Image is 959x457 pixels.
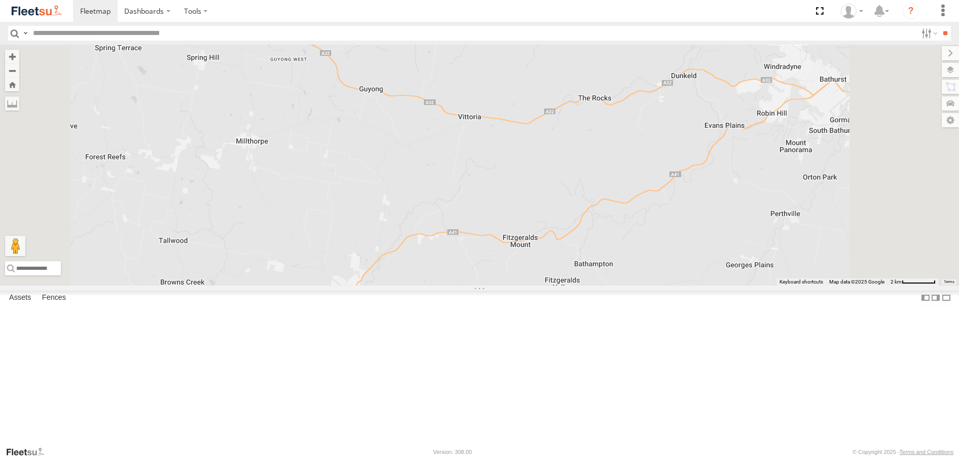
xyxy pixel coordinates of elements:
button: Keyboard shortcuts [779,278,823,286]
a: Terms and Conditions [900,449,953,455]
button: Zoom in [5,50,19,63]
button: Map scale: 2 km per 63 pixels [887,278,939,286]
label: Fences [37,291,71,305]
label: Map Settings [942,113,959,127]
label: Dock Summary Table to the Left [920,291,931,305]
button: Drag Pegman onto the map to open Street View [5,236,25,256]
label: Hide Summary Table [941,291,951,305]
div: Darren Small [837,4,867,19]
i: ? [903,3,919,19]
button: Zoom Home [5,78,19,91]
label: Search Query [21,26,29,41]
a: Visit our Website [6,447,52,457]
label: Assets [4,291,36,305]
span: 2 km [891,279,902,285]
label: Dock Summary Table to the Right [931,291,941,305]
span: Map data ©2025 Google [829,279,884,285]
button: Zoom out [5,63,19,78]
label: Measure [5,96,19,111]
a: Terms (opens in new tab) [944,279,954,284]
img: fleetsu-logo-horizontal.svg [10,4,63,18]
label: Search Filter Options [917,26,939,41]
div: Version: 308.00 [433,449,472,455]
div: © Copyright 2025 - [853,449,953,455]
